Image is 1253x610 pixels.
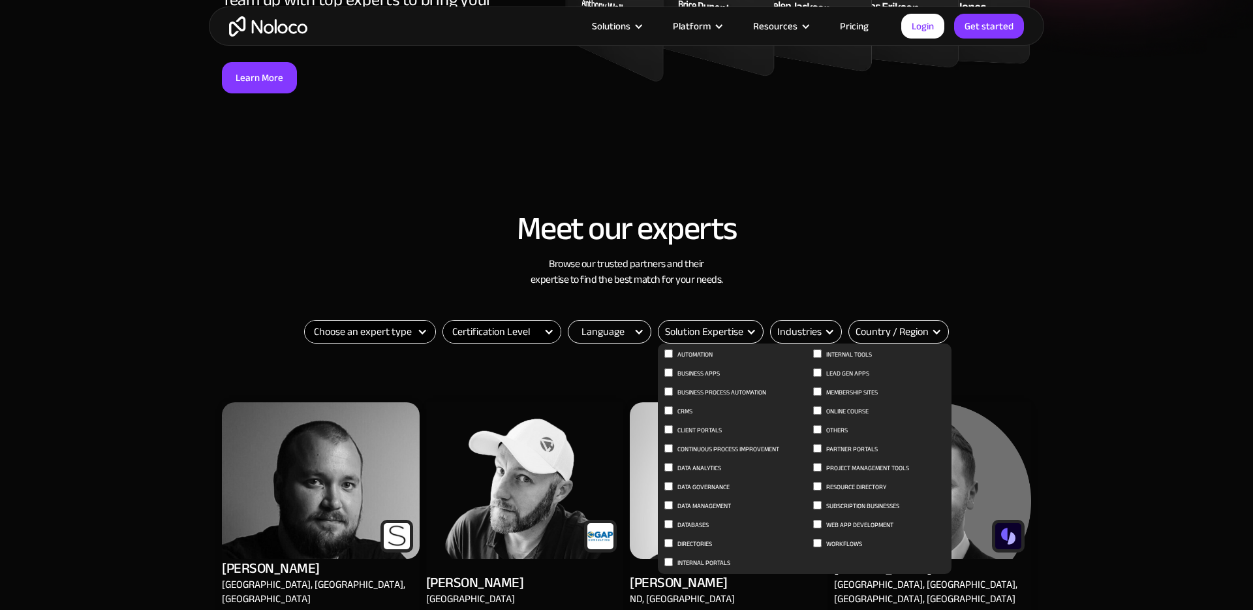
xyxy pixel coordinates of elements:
span: Membership Sites [826,385,878,400]
a: home [229,16,307,37]
span: Continuous process improvement [677,441,779,457]
a: Get started [954,14,1024,39]
div: Solution Expertise [665,324,743,340]
input: Continuous process improvement [664,444,673,453]
h3: Browse our trusted partners and their expertise to find the best match for your needs. [222,256,1031,287]
input: Others [813,425,822,434]
div: Language [581,324,625,340]
a: Learn More [222,62,297,93]
input: Data Analytics [664,463,673,472]
a: Pricing [824,18,885,35]
span: Data Governance [677,479,730,495]
div: Platform [657,18,737,35]
div: Solutions [592,18,630,35]
span: Business process automation [677,385,766,400]
div: [GEOGRAPHIC_DATA] [426,592,515,606]
img: Alex Vyshnevskiy - Noloco app builder Expert [630,402,828,559]
div: Industries [777,324,822,340]
span: Internal Portals [677,555,730,571]
div: [GEOGRAPHIC_DATA], [GEOGRAPHIC_DATA], [GEOGRAPHIC_DATA], [GEOGRAPHIC_DATA] [834,577,1025,606]
span: CRMs [677,404,692,419]
input: Data Governance [664,482,673,490]
input: Business process automation [664,387,673,396]
div: Resources [753,18,797,35]
input: Web App Development [813,520,822,528]
span: Resource Directory [826,479,886,495]
input: Data Management [664,501,673,509]
input: Business apps [664,368,673,377]
div: Solution Expertise [658,320,764,344]
input: Lead Gen Apps [813,368,822,377]
input: Membership Sites [813,387,822,396]
form: Email Form [658,320,764,344]
input: Internal Portals [664,558,673,566]
a: Login [901,14,944,39]
span: Web App Development [826,517,893,533]
span: Client Portals [677,423,722,438]
form: Filter [304,320,436,344]
nav: Solution Expertise [658,344,951,574]
input: Subscription Businesses [813,501,822,509]
input: Automation [664,349,673,358]
input: CRMs [664,406,673,415]
h2: Meet our experts [222,211,1031,246]
img: Alex Vyshnevskiy - Noloco app builder Expert [222,402,420,559]
input: Workflows [813,539,822,547]
span: Online Course [826,404,869,419]
input: Partner Portals [813,444,822,453]
div: Solutions [576,18,657,35]
div: Language [568,320,651,344]
div: [GEOGRAPHIC_DATA], [GEOGRAPHIC_DATA], [GEOGRAPHIC_DATA] [222,577,413,606]
input: Directories [664,539,673,547]
span: Data Analytics [677,460,721,476]
span: Workflows [826,536,862,552]
div: Country / Region [856,324,929,340]
input: Resource Directory [813,482,822,490]
span: Project Management Tools [826,460,909,476]
form: Email Form [848,320,949,344]
span: Lead Gen Apps [826,366,869,381]
span: Partner Portals [826,441,878,457]
input: Online Course [813,406,822,415]
input: Internal Tools [813,349,822,358]
span: Subscription Businesses [826,498,899,514]
div: [PERSON_NAME] [222,559,320,577]
div: [PERSON_NAME] [630,573,728,592]
div: Country / Region [848,320,949,344]
span: Others [826,423,848,438]
span: Business apps [677,366,720,381]
span: Automation [677,347,713,362]
img: Alex Vyshnevskiy - Noloco app builder Expert [426,402,624,559]
form: Email Form [568,320,651,344]
div: Resources [737,18,824,35]
span: Internal Tools [826,347,872,362]
input: Client Portals [664,425,673,434]
span: Databases [677,517,709,533]
div: [PERSON_NAME] [426,573,524,592]
div: Industries [770,320,842,344]
div: Platform [673,18,711,35]
form: Email Form [770,320,842,344]
input: Databases [664,520,673,528]
form: Filter [442,320,561,344]
input: Project Management Tools [813,463,822,472]
div: ND, [GEOGRAPHIC_DATA] [630,592,735,606]
span: Data Management [677,498,731,514]
span: Directories [677,536,712,552]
